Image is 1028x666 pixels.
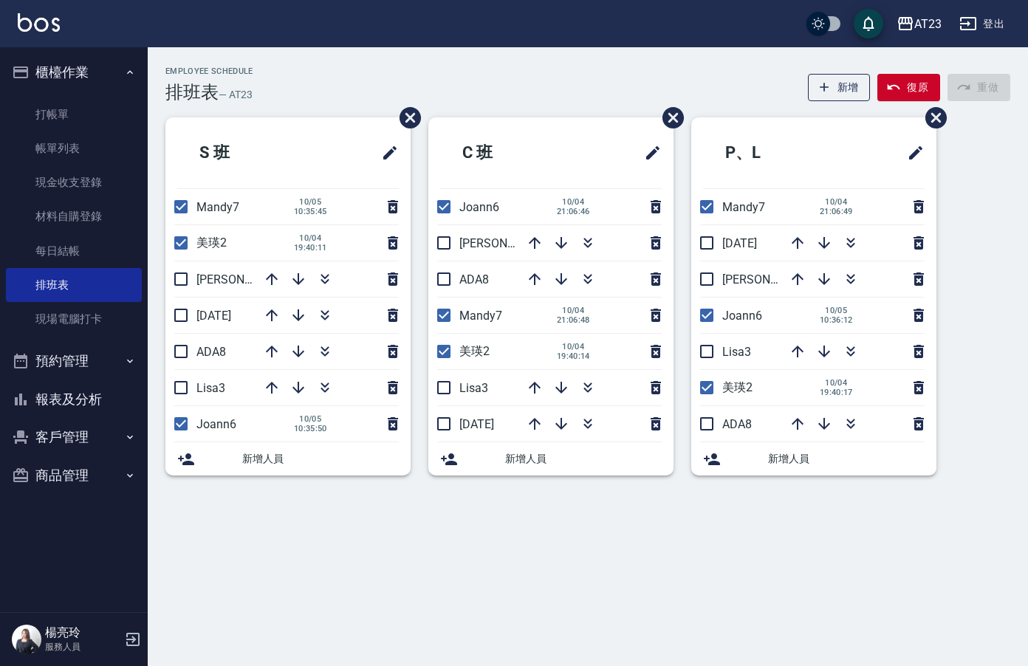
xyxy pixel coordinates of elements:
button: 報表及分析 [6,380,142,419]
img: Person [12,625,41,654]
span: 新增人員 [768,451,925,467]
span: 新增人員 [505,451,662,467]
span: 美瑛2 [722,380,753,394]
span: 21:06:46 [557,207,590,216]
span: 美瑛2 [459,344,490,358]
h2: S 班 [177,126,312,179]
span: Joann6 [722,309,762,323]
div: AT23 [914,15,942,33]
button: 新增 [808,74,871,101]
button: 商品管理 [6,456,142,495]
span: [PERSON_NAME]19 [459,236,561,250]
span: 刪除班表 [651,96,686,140]
span: 修改班表的標題 [372,135,399,171]
span: 刪除班表 [914,96,949,140]
span: ADA8 [196,345,226,359]
p: 服務人員 [45,640,120,653]
span: Mandy7 [459,309,502,323]
span: ADA8 [722,417,752,431]
span: Mandy7 [722,200,765,214]
span: [DATE] [459,417,494,431]
span: 10/04 [820,378,853,388]
span: 10/04 [294,233,327,243]
h2: C 班 [440,126,575,179]
span: Joann6 [196,417,236,431]
span: [PERSON_NAME]19 [722,272,824,286]
span: 10:35:50 [294,424,327,433]
span: ADA8 [459,272,489,286]
span: 10/04 [820,197,853,207]
span: 刪除班表 [388,96,423,140]
span: 10/05 [820,306,853,315]
button: 登出 [953,10,1010,38]
button: save [854,9,883,38]
button: 預約管理 [6,342,142,380]
span: 新增人員 [242,451,399,467]
span: 21:06:49 [820,207,853,216]
span: 21:06:48 [557,315,590,325]
a: 現場電腦打卡 [6,302,142,336]
img: Logo [18,13,60,32]
div: 新增人員 [165,442,411,476]
span: 10:36:12 [820,315,853,325]
span: 美瑛2 [196,236,227,250]
span: 10:35:45 [294,207,327,216]
a: 排班表 [6,268,142,302]
span: [PERSON_NAME]19 [196,272,298,286]
h3: 排班表 [165,82,219,103]
span: 10/04 [557,197,590,207]
button: AT23 [891,9,948,39]
h5: 楊亮玲 [45,625,120,640]
a: 材料自購登錄 [6,199,142,233]
a: 現金收支登錄 [6,165,142,199]
div: 新增人員 [428,442,674,476]
span: 19:40:11 [294,243,327,253]
span: Lisa3 [459,381,488,395]
span: 19:40:17 [820,388,853,397]
span: 10/04 [557,306,590,315]
span: Lisa3 [722,345,751,359]
span: 修改班表的標題 [635,135,662,171]
span: 10/05 [294,414,327,424]
button: 客戶管理 [6,418,142,456]
span: Lisa3 [196,381,225,395]
h2: P、L [703,126,840,179]
h2: Employee Schedule [165,66,253,76]
a: 帳單列表 [6,131,142,165]
a: 打帳單 [6,97,142,131]
button: 復原 [877,74,940,101]
a: 每日結帳 [6,234,142,268]
button: 櫃檯作業 [6,53,142,92]
h6: — AT23 [219,87,253,103]
span: 10/04 [557,342,590,351]
span: Joann6 [459,200,499,214]
span: 10/05 [294,197,327,207]
span: 19:40:14 [557,351,590,361]
span: 修改班表的標題 [898,135,925,171]
span: [DATE] [722,236,757,250]
div: 新增人員 [691,442,936,476]
span: [DATE] [196,309,231,323]
span: Mandy7 [196,200,239,214]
